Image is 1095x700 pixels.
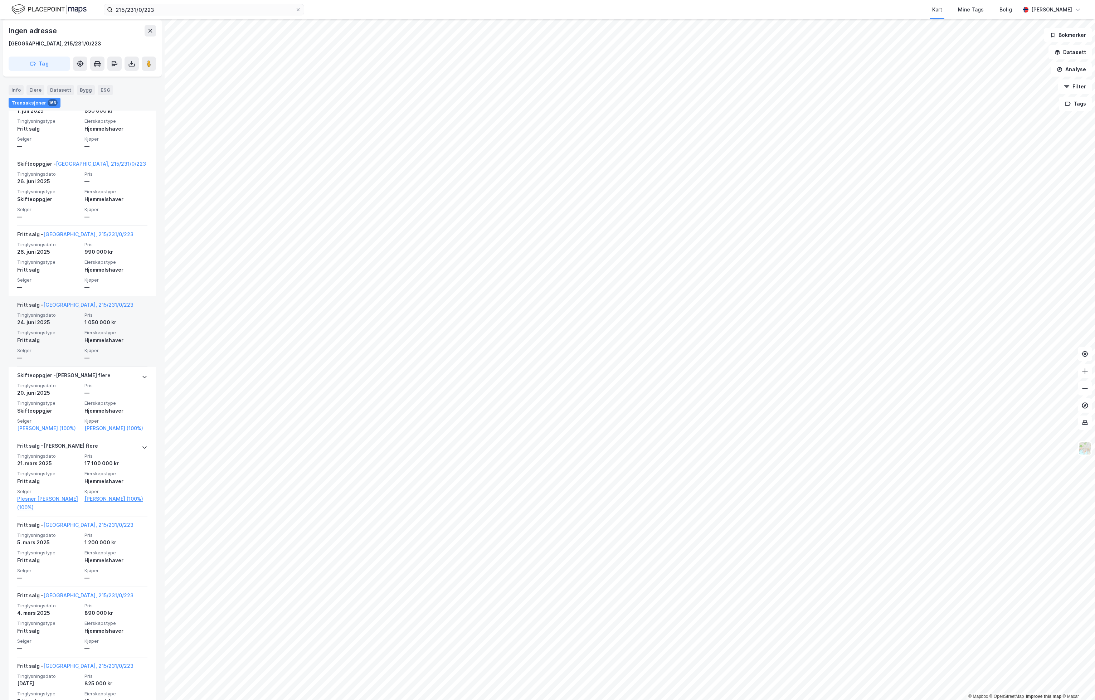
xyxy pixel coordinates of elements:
[17,336,80,345] div: Fritt salg
[84,550,147,556] span: Eierskapstype
[17,248,80,256] div: 26. juni 2025
[17,407,80,415] div: Skifteoppgjør
[17,538,80,547] div: 5. mars 2025
[84,609,147,617] div: 890 000 kr
[989,694,1024,699] a: OpenStreetMap
[84,407,147,415] div: Hjemmelshaver
[968,694,988,699] a: Mapbox
[17,691,80,697] span: Tinglysningstype
[84,330,147,336] span: Eierskapstype
[9,97,60,107] div: Transaksjoner
[17,301,133,312] div: Fritt salg -
[84,177,147,186] div: —
[17,591,133,603] div: Fritt salg -
[84,691,147,697] span: Eierskapstype
[84,638,147,644] span: Kjøper
[17,142,80,151] div: —
[17,400,80,406] span: Tinglysningstype
[84,644,147,653] div: —
[17,662,133,673] div: Fritt salg -
[17,206,80,213] span: Selger
[9,39,101,48] div: [GEOGRAPHIC_DATA], 215/231/0/223
[84,538,147,547] div: 1 200 000 kr
[84,532,147,538] span: Pris
[17,242,80,248] span: Tinglysningsdato
[84,195,147,204] div: Hjemmelshaver
[84,142,147,151] div: —
[17,532,80,538] span: Tinglysningsdato
[84,679,147,688] div: 825 000 kr
[84,488,147,495] span: Kjøper
[84,259,147,265] span: Eierskapstype
[1048,45,1092,59] button: Datasett
[84,277,147,283] span: Kjøper
[17,312,80,318] span: Tinglysningsdato
[84,248,147,256] div: 990 000 kr
[113,4,295,15] input: Søk på adresse, matrikkel, gårdeiere, leietakere eller personer
[11,3,87,16] img: logo.f888ab2527a4732fd821a326f86c7f29.svg
[17,283,80,292] div: —
[17,603,80,609] span: Tinglysningsdato
[17,638,80,644] span: Selger
[1051,62,1092,77] button: Analyse
[17,118,80,124] span: Tinglysningstype
[1058,79,1092,94] button: Filter
[17,495,80,512] a: Plesner [PERSON_NAME] (100%)
[17,330,80,336] span: Tinglysningstype
[17,620,80,626] span: Tinglysningstype
[1044,28,1092,42] button: Bokmerker
[17,318,80,327] div: 24. juni 2025
[17,679,80,688] div: [DATE]
[84,354,147,362] div: —
[84,107,147,115] div: 850 000 kr
[17,266,80,274] div: Fritt salg
[84,283,147,292] div: —
[9,85,24,94] div: Info
[9,57,70,71] button: Tag
[17,488,80,495] span: Selger
[1026,694,1061,699] a: Improve this map
[17,125,80,133] div: Fritt salg
[26,85,44,94] div: Eiere
[84,424,147,433] a: [PERSON_NAME] (100%)
[43,663,133,669] a: [GEOGRAPHIC_DATA], 215/231/0/223
[17,383,80,389] span: Tinglysningsdato
[84,347,147,354] span: Kjøper
[43,302,133,308] a: [GEOGRAPHIC_DATA], 215/231/0/223
[17,453,80,459] span: Tinglysningsdato
[17,389,80,397] div: 20. juni 2025
[17,195,80,204] div: Skifteoppgjør
[48,99,58,106] div: 163
[84,418,147,424] span: Kjøper
[84,389,147,397] div: —
[84,556,147,565] div: Hjemmelshaver
[17,107,80,115] div: 1. juli 2025
[17,477,80,486] div: Fritt salg
[17,230,133,242] div: Fritt salg -
[77,85,95,94] div: Bygg
[84,673,147,679] span: Pris
[17,644,80,653] div: —
[17,418,80,424] span: Selger
[17,136,80,142] span: Selger
[17,177,80,186] div: 26. juni 2025
[9,25,58,37] div: Ingen adresse
[17,354,80,362] div: —
[84,118,147,124] span: Eierskapstype
[98,85,113,94] div: ESG
[17,213,80,221] div: —
[84,383,147,389] span: Pris
[1059,666,1095,700] iframe: Chat Widget
[84,477,147,486] div: Hjemmelshaver
[17,556,80,565] div: Fritt salg
[43,592,133,598] a: [GEOGRAPHIC_DATA], 215/231/0/223
[17,189,80,195] span: Tinglysningstype
[84,459,147,468] div: 17 100 000 kr
[84,471,147,477] span: Eierskapstype
[84,620,147,626] span: Eierskapstype
[43,231,133,237] a: [GEOGRAPHIC_DATA], 215/231/0/223
[17,574,80,582] div: —
[932,5,942,14] div: Kart
[17,160,146,171] div: Skifteoppgjør -
[84,213,147,221] div: —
